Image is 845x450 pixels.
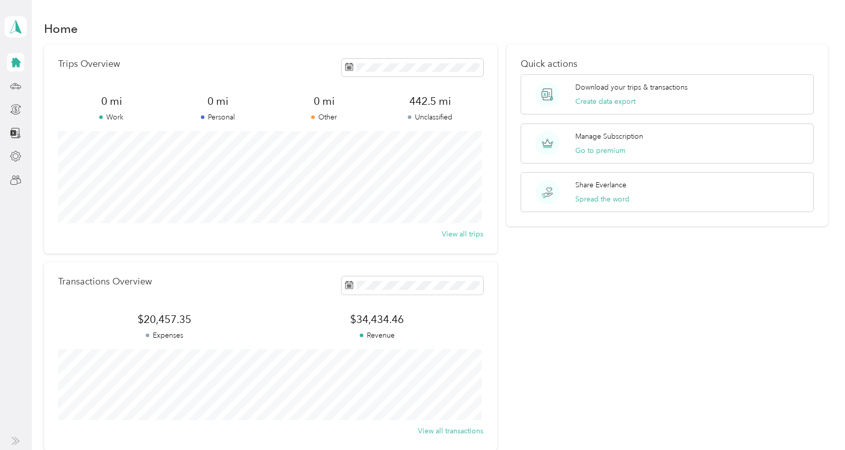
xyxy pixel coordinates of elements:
span: 0 mi [58,94,164,108]
button: View all transactions [418,426,483,436]
p: Transactions Overview [58,276,152,287]
p: Work [58,112,164,122]
button: Go to premium [575,145,625,156]
h1: Home [44,23,78,34]
p: Download your trips & transactions [575,82,688,93]
span: 442.5 mi [377,94,483,108]
p: Trips Overview [58,59,120,69]
p: Manage Subscription [575,131,643,142]
span: 0 mi [271,94,377,108]
button: Create data export [575,96,636,107]
span: 0 mi [164,94,271,108]
iframe: Everlance-gr Chat Button Frame [788,393,845,450]
p: Quick actions [521,59,814,69]
p: Personal [164,112,271,122]
span: $34,434.46 [271,312,483,326]
button: Spread the word [575,194,629,204]
button: View all trips [442,229,483,239]
p: Share Everlance [575,180,626,190]
p: Unclassified [377,112,483,122]
p: Revenue [271,330,483,341]
span: $20,457.35 [58,312,271,326]
p: Other [271,112,377,122]
p: Expenses [58,330,271,341]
